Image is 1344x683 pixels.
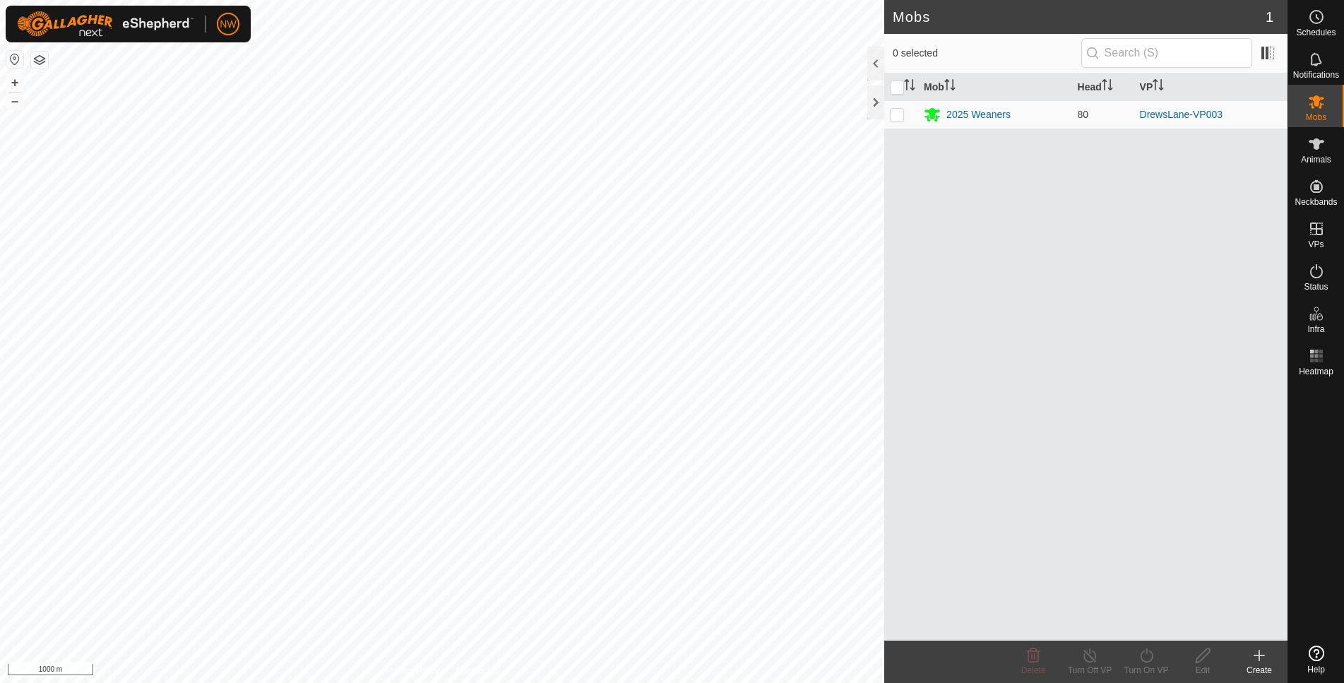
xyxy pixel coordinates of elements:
[1061,664,1118,677] div: Turn Off VP
[17,11,194,37] img: Gallagher Logo
[220,17,236,32] span: NW
[1295,198,1337,206] span: Neckbands
[1301,155,1331,164] span: Animals
[1118,664,1174,677] div: Turn On VP
[1306,113,1326,121] span: Mobs
[1140,109,1223,120] a: DrewsLane-VP003
[1078,109,1089,120] span: 80
[1304,283,1328,291] span: Status
[904,81,915,93] p-sorticon: Activate to sort
[1288,640,1344,679] a: Help
[6,74,23,91] button: +
[1293,71,1339,79] span: Notifications
[893,46,1081,61] span: 0 selected
[918,73,1071,101] th: Mob
[1153,81,1164,93] p-sorticon: Activate to sort
[1266,6,1273,28] span: 1
[944,81,956,93] p-sorticon: Activate to sort
[893,8,1266,25] h2: Mobs
[456,665,498,677] a: Contact Us
[946,107,1011,122] div: 2025 Weaners
[1134,73,1287,101] th: VP
[1102,81,1113,93] p-sorticon: Activate to sort
[1307,325,1324,333] span: Infra
[1021,665,1046,675] span: Delete
[1174,664,1231,677] div: Edit
[1299,367,1333,376] span: Heatmap
[1231,664,1287,677] div: Create
[6,51,23,68] button: Reset Map
[6,93,23,109] button: –
[1307,665,1325,674] span: Help
[31,52,48,69] button: Map Layers
[386,665,439,677] a: Privacy Policy
[1296,28,1336,37] span: Schedules
[1081,38,1252,68] input: Search (S)
[1308,240,1324,249] span: VPs
[1072,73,1134,101] th: Head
